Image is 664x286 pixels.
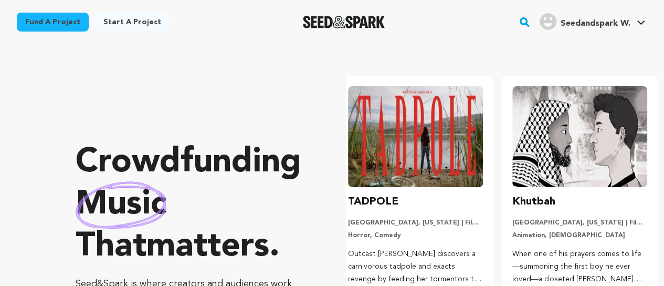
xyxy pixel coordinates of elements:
[537,11,647,30] a: Seedandspark W.'s Profile
[348,248,483,285] p: Outcast [PERSON_NAME] discovers a carnivorous tadpole and exacts revenge by feeding her tormentor...
[76,181,166,228] img: hand sketched image
[540,13,556,30] img: user.png
[512,248,647,285] p: When one of his prayers comes to life—summoning the first boy he ever loved—a closeted [PERSON_NA...
[512,193,555,210] h3: Khutbah
[348,193,398,210] h3: TADPOLE
[348,231,483,240] p: Horror, Comedy
[303,16,385,28] img: Seed&Spark Logo Dark Mode
[537,11,647,33] span: Seedandspark W.'s Profile
[512,86,647,187] img: Khutbah image
[348,86,483,187] img: TADPOLE image
[561,19,630,28] span: Seedandspark W.
[512,219,647,227] p: [GEOGRAPHIC_DATA], [US_STATE] | Film Short
[17,13,89,32] a: Fund a project
[76,142,304,268] p: Crowdfunding that .
[540,13,630,30] div: Seedandspark W.'s Profile
[512,231,647,240] p: Animation, [DEMOGRAPHIC_DATA]
[303,16,385,28] a: Seed&Spark Homepage
[95,13,170,32] a: Start a project
[348,219,483,227] p: [GEOGRAPHIC_DATA], [US_STATE] | Film Short
[146,230,269,264] span: matters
